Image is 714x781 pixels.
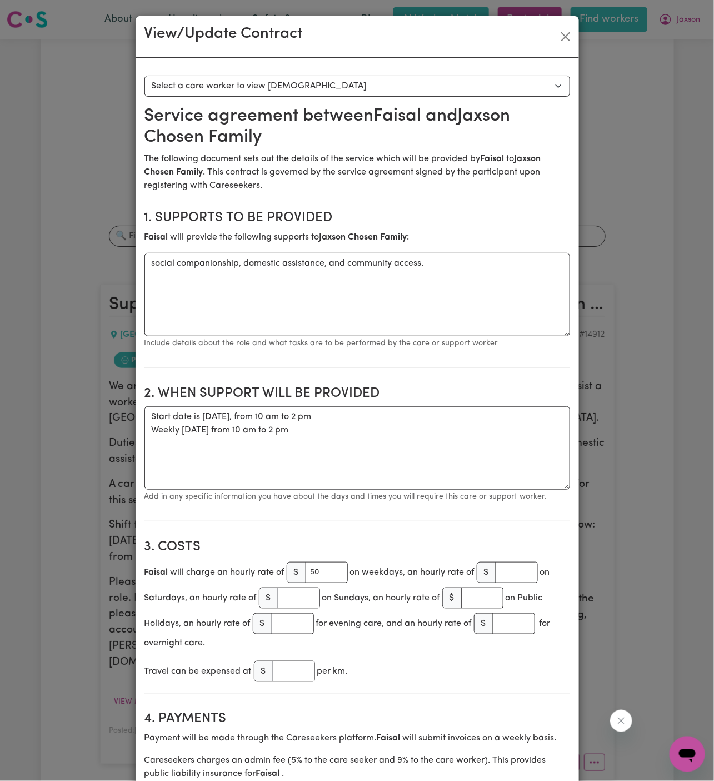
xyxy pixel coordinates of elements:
b: Jaxson Chosen Family [319,233,407,242]
h2: 1. Supports to be provided [144,210,570,226]
div: Travel can be expensed at per km. [144,659,570,684]
b: Faisal [144,568,171,577]
span: $ [287,562,306,583]
h2: 2. When support will be provided [144,386,570,402]
small: Add in any specific information you have about the days and times you will require this care or s... [144,493,547,501]
h2: Service agreement between Faisal and Jaxson Chosen Family [144,106,570,148]
button: Close [557,28,575,46]
span: $ [477,562,496,583]
textarea: Start date is [DATE], from 10 am to 2 pm Weekly [DATE] from 10 am to 2 pm [144,406,570,490]
h2: 3. Costs [144,539,570,555]
span: $ [259,588,278,609]
span: $ [442,588,462,609]
b: Faisal [144,233,171,242]
b: Faisal [481,155,507,163]
iframe: Button to launch messaging window [670,737,705,772]
b: Faisal [377,734,403,743]
span: $ [253,613,272,634]
p: will provide the following supports to : [144,231,570,244]
h3: View/Update Contract [144,25,303,44]
p: Careseekers charges an admin fee ( 5 % to the care seeker and 9% to the care worker). This provid... [144,754,570,781]
span: $ [254,661,273,682]
div: will charge an hourly rate of on weekdays, an hourly rate of on Saturdays, an hourly rate of on S... [144,560,570,650]
iframe: Close message [610,710,632,732]
span: Need any help? [7,8,67,17]
b: Faisal [256,770,282,779]
small: Include details about the role and what tasks are to be performed by the care or support worker [144,339,498,347]
p: Payment will be made through the Careseekers platform. will submit invoices on a weekly basis. [144,732,570,745]
textarea: social companionship, domestic assistance, and community access. [144,253,570,336]
span: $ [474,613,493,634]
h2: 4. Payments [144,712,570,728]
p: The following document sets out the details of the service which will be provided by to . This co... [144,152,570,192]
